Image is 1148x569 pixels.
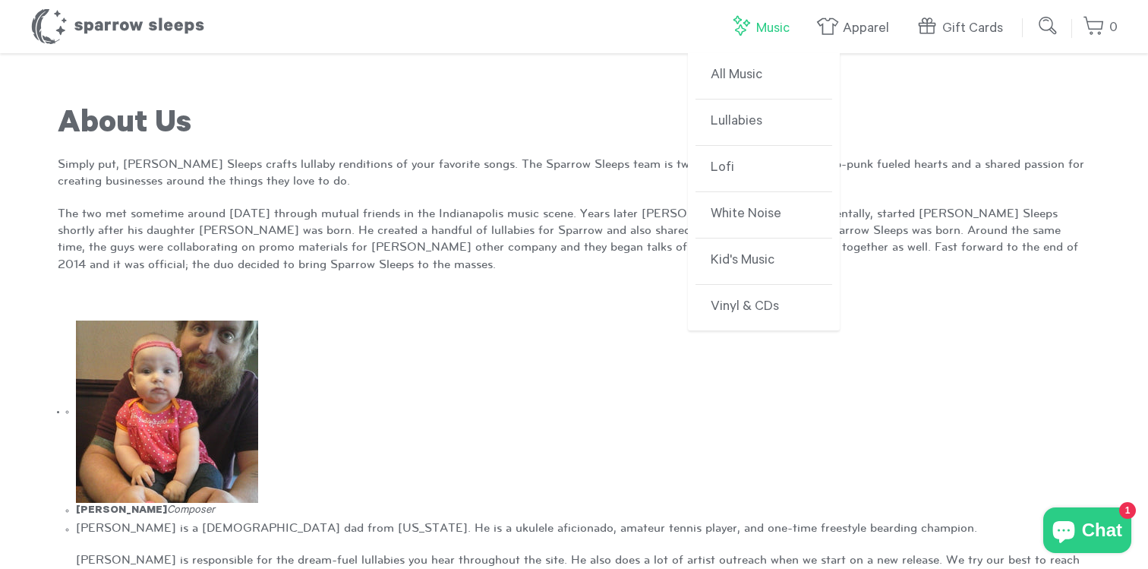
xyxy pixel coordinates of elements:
[816,12,897,45] a: Apparel
[76,520,1090,536] p: [PERSON_NAME] is a [DEMOGRAPHIC_DATA] dad from [US_STATE]. He is a ukulele aficionado, amateur te...
[58,156,1090,190] p: Simply put, [PERSON_NAME] Sleeps crafts lullaby renditions of your favorite songs. The Sparrow Sl...
[695,285,832,330] a: Vinyl & CDs
[167,505,215,517] em: Composer
[1039,507,1136,557] inbox-online-store-chat: Shopify online store chat
[1033,11,1064,41] input: Submit
[30,8,205,46] h1: Sparrow Sleeps
[730,12,797,45] a: Music
[1083,11,1118,44] a: 0
[695,53,832,100] a: All Music
[76,505,167,517] strong: [PERSON_NAME]
[58,205,1090,273] p: The two met sometime around [DATE] through mutual friends in the Indianapolis music scene. Years ...
[916,12,1011,45] a: Gift Cards
[695,146,832,192] a: Lofi
[695,239,832,285] a: Kid's Music
[58,107,1090,145] h1: About Us
[695,192,832,239] a: White Noise
[695,100,832,146] a: Lullabies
